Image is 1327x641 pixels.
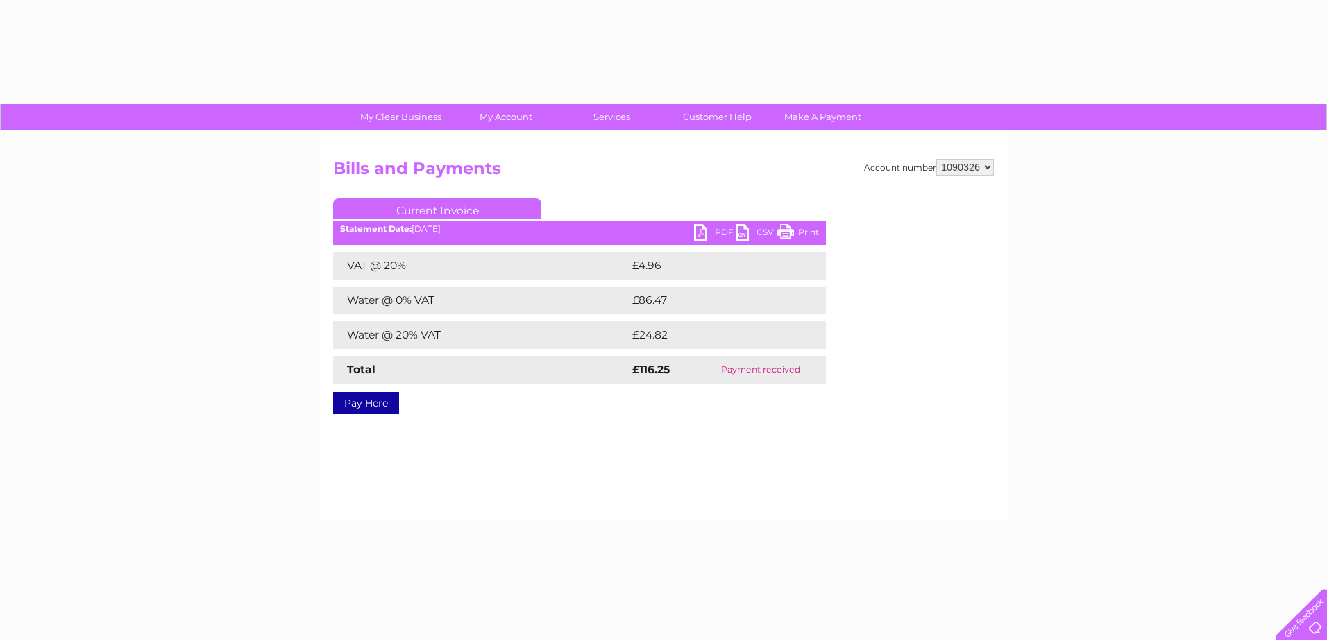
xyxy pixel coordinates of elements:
[333,224,826,234] div: [DATE]
[864,159,994,176] div: Account number
[344,104,458,130] a: My Clear Business
[333,198,541,219] a: Current Invoice
[333,252,629,280] td: VAT @ 20%
[766,104,880,130] a: Make A Payment
[632,363,670,376] strong: £116.25
[660,104,775,130] a: Customer Help
[694,224,736,244] a: PDF
[629,252,794,280] td: £4.96
[555,104,669,130] a: Services
[629,287,797,314] td: £86.47
[347,363,375,376] strong: Total
[333,392,399,414] a: Pay Here
[777,224,819,244] a: Print
[333,159,994,185] h2: Bills and Payments
[340,223,412,234] b: Statement Date:
[696,356,826,384] td: Payment received
[333,321,629,349] td: Water @ 20% VAT
[449,104,564,130] a: My Account
[333,287,629,314] td: Water @ 0% VAT
[629,321,798,349] td: £24.82
[736,224,777,244] a: CSV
